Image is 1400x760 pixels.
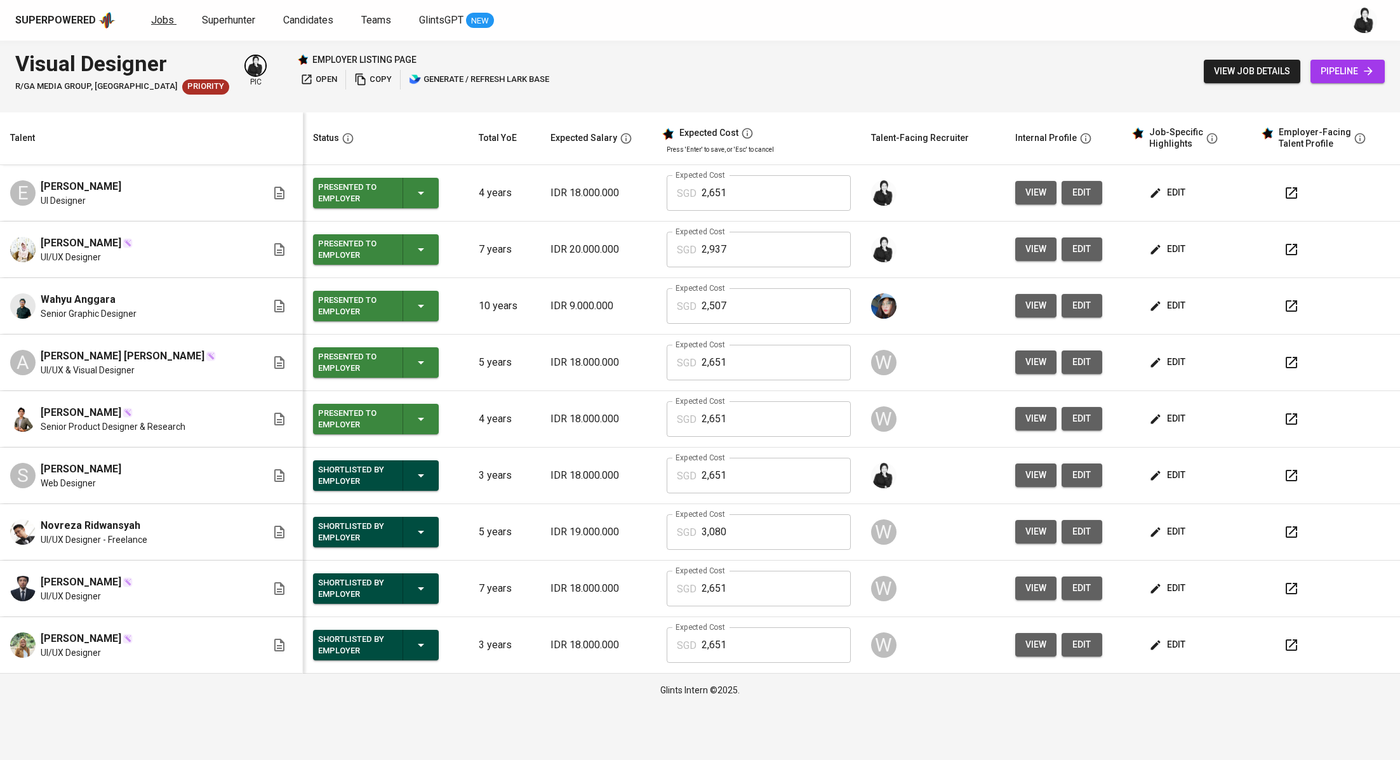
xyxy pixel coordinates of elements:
img: glints_star.svg [1261,127,1274,140]
p: 4 years [479,185,530,201]
div: W [871,632,897,658]
a: edit [1062,577,1102,600]
span: edit [1072,354,1092,370]
button: edit [1062,350,1102,374]
span: [PERSON_NAME] [41,179,121,194]
button: edit [1062,463,1102,487]
span: edit [1072,411,1092,427]
button: view [1015,350,1057,374]
span: Candidates [283,14,333,26]
img: Nabilah Ulfah Aulia [10,237,36,262]
span: view [1025,524,1046,540]
p: 3 years [479,468,530,483]
p: 7 years [479,242,530,257]
button: edit [1062,181,1102,204]
span: open [300,72,337,87]
div: Presented to Employer [318,236,392,263]
img: glints_star.svg [1131,127,1144,140]
p: SGD [677,412,697,427]
span: edit [1072,185,1092,201]
span: UI/UX & Visual Designer [41,364,135,377]
span: UI/UX Designer [41,646,101,659]
span: view job details [1214,63,1290,79]
a: edit [1062,520,1102,543]
span: [PERSON_NAME] [PERSON_NAME] [41,349,204,364]
button: Presented to Employer [313,291,439,321]
span: R/GA MEDIA GROUP, [GEOGRAPHIC_DATA] [15,81,177,93]
button: view [1015,633,1057,657]
img: lark [409,73,422,86]
p: Press 'Enter' to save, or 'Esc' to cancel [667,145,851,154]
div: Presented to Employer [318,292,392,320]
div: Visual Designer [15,48,229,79]
img: medwi@glints.com [246,56,265,76]
button: edit [1147,633,1190,657]
button: view [1015,520,1057,543]
div: Shortlisted by Employer [318,575,392,603]
span: view [1025,298,1046,314]
p: IDR 18.000.000 [550,637,646,653]
span: [PERSON_NAME] [41,631,121,646]
span: NEW [466,15,494,27]
span: [PERSON_NAME] [41,236,121,251]
p: SGD [677,356,697,371]
a: edit [1062,294,1102,317]
div: Internal Profile [1015,130,1077,146]
img: medwi@glints.com [871,237,897,262]
button: edit [1062,237,1102,261]
button: edit [1062,633,1102,657]
button: Shortlisted by Employer [313,573,439,604]
span: edit [1072,637,1092,653]
div: Presented to Employer [318,405,392,433]
span: Teams [361,14,391,26]
button: Presented to Employer [313,347,439,378]
img: glints_star.svg [662,128,674,140]
span: Wahyu Anggara [41,292,116,307]
span: UI/UX Designer [41,590,101,603]
p: IDR 19.000.000 [550,524,646,540]
div: Presented to Employer [318,179,392,207]
div: Talent [10,130,35,146]
button: view [1015,407,1057,430]
p: 5 years [479,355,530,370]
img: magic_wand.svg [123,634,133,644]
p: IDR 18.000.000 [550,411,646,427]
button: edit [1147,294,1190,317]
button: edit [1062,407,1102,430]
img: medwi@glints.com [1352,8,1377,33]
button: Presented to Employer [313,404,439,434]
div: Presented to Employer [318,349,392,377]
img: diazagista@glints.com [871,293,897,319]
span: view [1025,354,1046,370]
a: Teams [361,13,394,29]
span: Jobs [151,14,174,26]
span: edit [1072,524,1092,540]
span: Web Designer [41,477,96,490]
span: edit [1152,467,1185,483]
p: SGD [677,243,697,258]
span: Novreza Ridwansyah [41,518,140,533]
button: view [1015,577,1057,600]
button: edit [1147,577,1190,600]
button: edit [1147,520,1190,543]
span: view [1025,241,1046,257]
img: Alya Zahra [10,632,36,658]
button: edit [1147,237,1190,261]
p: IDR 18.000.000 [550,581,646,596]
span: view [1025,467,1046,483]
a: Superhunter [202,13,258,29]
span: Superhunter [202,14,255,26]
a: Jobs [151,13,177,29]
span: edit [1152,241,1185,257]
p: 7 years [479,581,530,596]
div: Expected Salary [550,130,617,146]
span: generate / refresh lark base [409,72,549,87]
p: SGD [677,469,697,484]
button: open [297,70,340,90]
span: edit [1072,298,1092,314]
